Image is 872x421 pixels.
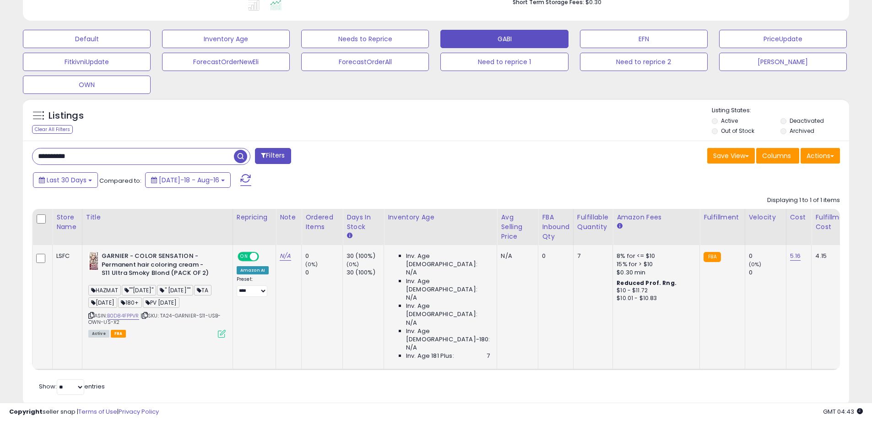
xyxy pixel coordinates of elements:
[440,53,568,71] button: Need to reprice 1
[143,297,180,308] span: PV [DATE]
[767,196,840,205] div: Displaying 1 to 1 of 1 items
[749,252,786,260] div: 0
[86,213,229,222] div: Title
[102,252,213,280] b: GARNIER - COLOR SENSATION - Permanent hair coloring cream - S11 Ultra Smoky Blond (PACK OF 2)
[88,330,109,338] span: All listings currently available for purchase on Amazon
[39,382,105,391] span: Show: entries
[23,30,151,48] button: Default
[501,213,534,241] div: Avg Selling Price
[237,266,269,274] div: Amazon AI
[617,213,696,222] div: Amazon Fees
[305,252,342,260] div: 0
[88,297,117,308] span: [DATE]
[721,117,738,125] label: Active
[577,213,609,232] div: Fulfillable Quantity
[258,253,272,261] span: OFF
[762,151,791,160] span: Columns
[162,53,290,71] button: ForecastOrderNewEli
[23,76,151,94] button: OWN
[23,53,151,71] button: FitkivniUpdate
[9,407,43,416] strong: Copyright
[347,213,380,232] div: Days In Stock
[617,222,622,230] small: Amazon Fees.
[542,252,566,260] div: 0
[305,268,342,277] div: 0
[406,252,490,268] span: Inv. Age [DEMOGRAPHIC_DATA]:
[815,252,847,260] div: 4.15
[707,148,755,164] button: Save View
[406,327,490,344] span: Inv. Age [DEMOGRAPHIC_DATA]-180:
[406,352,454,360] span: Inv. Age 181 Plus:
[388,213,493,222] div: Inventory Age
[712,106,849,115] p: Listing States:
[194,285,211,295] span: TA
[78,407,117,416] a: Terms of Use
[815,213,850,232] div: Fulfillment Cost
[162,30,290,48] button: Inventory Age
[617,295,693,302] div: $10.01 - $10.83
[280,252,291,261] a: N/A
[704,213,741,222] div: Fulfillment
[406,344,417,352] span: N/A
[305,261,318,268] small: (0%)
[790,117,824,125] label: Deactivated
[440,30,568,48] button: GABI
[49,109,84,122] h5: Listings
[56,252,75,260] div: LSFC
[111,330,126,338] span: FBA
[749,268,786,277] div: 0
[749,213,782,222] div: Velocity
[47,175,87,185] span: Last 30 Days
[56,213,78,232] div: Store Name
[580,30,708,48] button: EFN
[749,261,762,268] small: (0%)
[280,213,298,222] div: Note
[347,268,384,277] div: 30 (100%)
[790,252,801,261] a: 5.16
[157,285,193,295] span: " [DATE]""
[406,302,490,318] span: Inv. Age [DEMOGRAPHIC_DATA]:
[580,53,708,71] button: Need to reprice 2
[823,407,863,416] span: 2025-09-16 04:43 GMT
[88,252,226,337] div: ASIN:
[542,213,569,241] div: FBA inbound Qty
[119,407,159,416] a: Privacy Policy
[406,277,490,294] span: Inv. Age [DEMOGRAPHIC_DATA]:
[238,253,250,261] span: ON
[159,175,219,185] span: [DATE]-18 - Aug-16
[406,294,417,302] span: N/A
[719,53,847,71] button: [PERSON_NAME]
[719,30,847,48] button: PriceUpdate
[406,268,417,277] span: N/A
[801,148,840,164] button: Actions
[99,176,141,185] span: Compared to:
[88,312,221,326] span: | SKU: TA24-GARNIER-S11-USB-OWN-US-X2
[305,213,339,232] div: Ordered Items
[721,127,754,135] label: Out of Stock
[9,408,159,416] div: seller snap | |
[617,260,693,268] div: 15% for > $10
[347,261,359,268] small: (0%)
[122,285,157,295] span: ""[DATE]"
[617,287,693,295] div: $10 - $11.72
[487,352,490,360] span: 7
[790,213,808,222] div: Cost
[617,279,677,287] b: Reduced Prof. Rng.
[406,319,417,327] span: N/A
[33,172,98,188] button: Last 30 Days
[617,252,693,260] div: 8% for <= $10
[756,148,799,164] button: Columns
[237,276,269,297] div: Preset:
[347,252,384,260] div: 30 (100%)
[107,312,139,320] a: B0D84FPPVR
[617,268,693,277] div: $0.30 min
[501,252,531,260] div: N/A
[577,252,606,260] div: 7
[88,252,99,270] img: 41PMOvi3BqL._SL40_.jpg
[88,285,121,295] span: HAZMAT
[32,125,73,134] div: Clear All Filters
[301,53,429,71] button: ForecastOrderAll
[145,172,231,188] button: [DATE]-18 - Aug-16
[118,297,142,308] span: 180+
[347,232,352,240] small: Days In Stock.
